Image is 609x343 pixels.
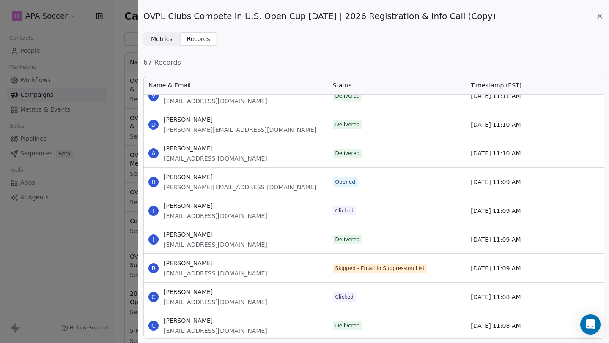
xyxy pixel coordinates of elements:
span: Status [333,81,352,90]
div: Delivered [335,236,360,243]
span: [DATE] 11:10 AM [471,149,521,158]
span: Metrics [151,35,173,44]
span: A [148,148,159,158]
span: [PERSON_NAME] [164,201,267,210]
span: [PERSON_NAME][EMAIL_ADDRESS][DOMAIN_NAME] [164,125,316,134]
span: [EMAIL_ADDRESS][DOMAIN_NAME] [164,298,267,306]
div: Delivered [335,92,360,100]
div: Delivered [335,150,360,157]
span: [PERSON_NAME] [164,259,267,267]
div: Delivered [335,121,360,128]
span: I [148,234,159,245]
span: [DATE] 11:08 AM [471,321,521,330]
span: [PERSON_NAME] [164,115,316,124]
span: [EMAIL_ADDRESS][DOMAIN_NAME] [164,240,267,249]
span: V [148,91,159,101]
span: [EMAIL_ADDRESS][DOMAIN_NAME] [164,97,267,105]
span: [DATE] 11:09 AM [471,235,521,244]
div: Open Intercom Messenger [580,314,601,335]
span: B [148,263,159,273]
span: [PERSON_NAME] [164,173,316,181]
span: [PERSON_NAME] [164,144,267,152]
span: Name & Email [148,81,191,90]
span: [DATE] 11:08 AM [471,293,521,301]
span: C [148,321,159,331]
span: [EMAIL_ADDRESS][DOMAIN_NAME] [164,269,267,278]
div: grid [143,95,604,340]
div: Clicked [335,207,354,215]
span: 67 Records [143,57,604,68]
div: Opened [335,178,355,186]
span: D [148,120,159,130]
span: [EMAIL_ADDRESS][DOMAIN_NAME] [164,154,267,163]
div: Delivered [335,322,360,329]
span: [DATE] 11:09 AM [471,207,521,215]
span: R [148,177,159,187]
span: [PERSON_NAME] [164,230,267,239]
span: [PERSON_NAME][EMAIL_ADDRESS][DOMAIN_NAME] [164,183,316,191]
span: [DATE] 11:09 AM [471,178,521,186]
span: [DATE] 11:09 AM [471,264,521,272]
span: [EMAIL_ADDRESS][DOMAIN_NAME] [164,212,267,220]
span: I [148,206,159,216]
span: [DATE] 11:10 AM [471,120,521,129]
span: Timestamp (EST) [471,81,521,90]
div: Skipped - Email In Suppression List [335,264,425,272]
span: [DATE] 11:11 AM [471,92,521,100]
span: [PERSON_NAME] [164,316,267,325]
span: [PERSON_NAME] [164,288,267,296]
span: [EMAIL_ADDRESS][DOMAIN_NAME] [164,327,267,335]
span: OVPL Clubs Compete in U.S. Open Cup [DATE] | 2026 Registration & Info Call (Copy) [143,10,496,22]
div: Clicked [335,293,354,301]
span: C [148,292,159,302]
